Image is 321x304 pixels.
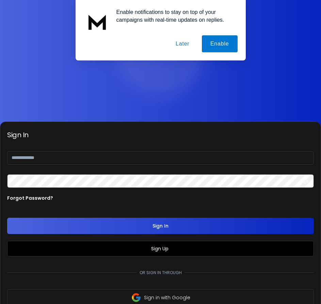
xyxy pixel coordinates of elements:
[7,218,314,234] button: Sign In
[7,195,53,201] p: Forgot Password?
[151,245,170,252] a: Sign Up
[167,35,198,52] button: Later
[144,294,190,301] p: Sign in with Google
[7,130,314,140] h3: Sign In
[84,8,111,35] img: notification icon
[137,270,184,275] p: Or sign in through
[111,8,238,24] div: Enable notifications to stay on top of your campaigns with real-time updates on replies.
[202,35,238,52] button: Enable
